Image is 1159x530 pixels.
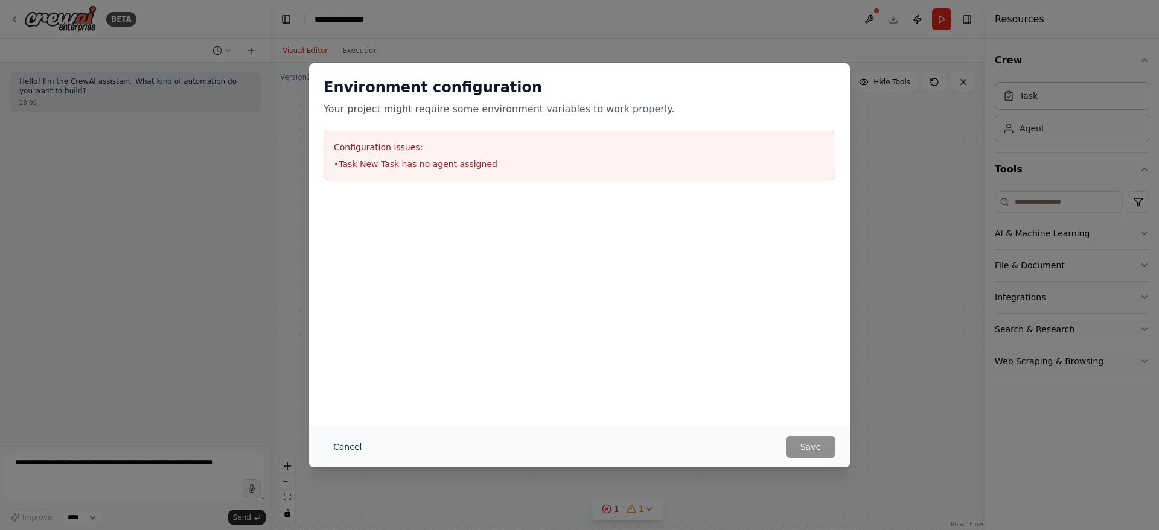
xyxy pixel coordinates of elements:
button: Cancel [324,436,371,458]
h3: Configuration issues: [334,141,825,153]
button: Save [786,436,835,458]
p: Your project might require some environment variables to work properly. [324,102,835,116]
h2: Environment configuration [324,78,835,97]
li: • Task New Task has no agent assigned [334,158,825,170]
